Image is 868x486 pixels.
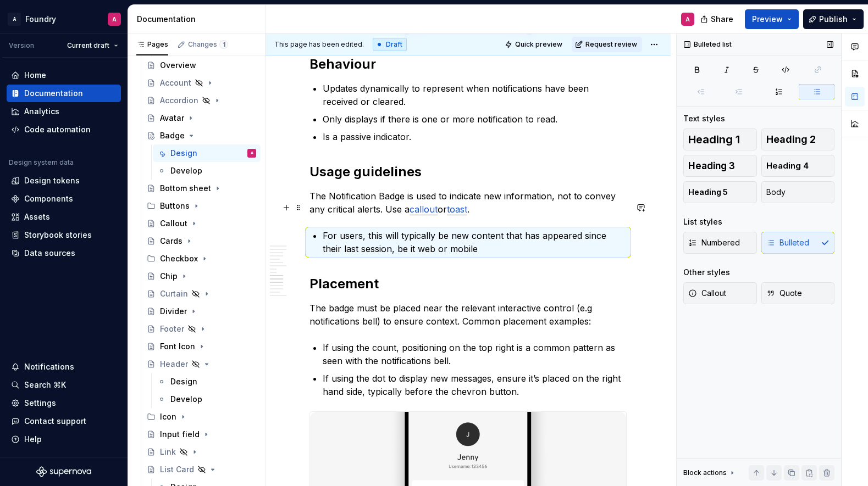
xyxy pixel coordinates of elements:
[142,109,261,127] a: Avatar
[160,271,178,282] div: Chip
[67,41,109,50] span: Current draft
[7,412,121,430] button: Contact support
[142,250,261,267] div: Checkbox
[2,7,125,31] button: AFoundryA
[323,82,627,108] p: Updates dynamically to represent when notifications have been received or cleared.
[251,148,253,159] div: A
[7,358,121,376] button: Notifications
[160,218,187,229] div: Callout
[142,180,261,197] a: Bottom sheet
[188,40,228,49] div: Changes
[688,134,740,145] span: Heading 1
[25,14,56,25] div: Foundry
[153,144,261,162] a: DesignA
[7,103,121,120] a: Analytics
[7,431,121,448] button: Help
[7,66,121,84] a: Home
[7,376,121,394] button: Search ⌘K
[9,158,74,167] div: Design system data
[36,466,91,477] svg: Supernova Logo
[142,267,261,285] a: Chip
[170,148,197,159] div: Design
[112,15,117,24] div: A
[572,37,642,52] button: Request review
[8,13,21,26] div: A
[309,189,627,216] p: The Notification Badge is used to indicate new information, not to convey any critical alerts. Us...
[24,398,56,409] div: Settings
[153,162,261,180] a: Develop
[683,216,722,227] div: List styles
[309,275,627,293] h2: Placement
[142,338,261,355] a: Font Icon
[745,9,799,29] button: Preview
[136,40,168,49] div: Pages
[219,40,228,49] span: 1
[153,390,261,408] a: Develop
[766,187,786,198] span: Body
[142,443,261,461] a: Link
[752,14,783,25] span: Preview
[160,429,200,440] div: Input field
[24,361,74,372] div: Notifications
[683,468,727,477] div: Block actions
[9,41,34,50] div: Version
[160,113,184,124] div: Avatar
[683,282,757,304] button: Callout
[24,379,66,390] div: Search ⌘K
[24,416,86,427] div: Contact support
[160,236,183,247] div: Cards
[683,465,737,481] div: Block actions
[515,40,562,49] span: Quick preview
[274,40,364,49] span: This page has been edited.
[683,267,730,278] div: Other styles
[142,355,261,373] a: Header
[585,40,637,49] span: Request review
[24,124,91,135] div: Code automation
[7,226,121,244] a: Storybook stories
[323,372,627,398] p: If using the dot to display new messages, ensure it’s placed on the right hand side, typically be...
[142,197,261,215] div: Buttons
[683,155,757,177] button: Heading 3
[142,92,261,109] a: Accordion
[137,14,261,25] div: Documentation
[160,288,188,299] div: Curtain
[170,165,202,176] div: Develop
[7,394,121,412] a: Settings
[24,106,59,117] div: Analytics
[24,230,92,241] div: Storybook stories
[688,237,740,248] span: Numbered
[62,38,123,53] button: Current draft
[160,95,198,106] div: Accordion
[24,175,80,186] div: Design tokens
[683,129,757,150] button: Heading 1
[323,113,627,126] p: Only displays if there is one or more notification to read.
[761,282,835,304] button: Quote
[142,127,261,144] a: Badge
[160,60,196,71] div: Overview
[170,376,197,387] div: Design
[24,434,42,445] div: Help
[24,70,46,81] div: Home
[142,320,261,338] a: Footer
[7,208,121,226] a: Assets
[410,204,438,215] a: callout
[170,394,202,405] div: Develop
[711,14,733,25] span: Share
[323,341,627,367] p: If using the count, positioning on the top right is a common pattern as seen with the notificatio...
[142,408,261,426] div: Icon
[501,37,567,52] button: Quick preview
[160,130,185,141] div: Badge
[142,57,261,74] a: Overview
[24,211,50,222] div: Assets
[160,306,187,317] div: Divider
[323,229,627,255] p: For users, this will typically be new content that has appeared since their last session, be it w...
[142,285,261,303] a: Curtain
[142,303,261,320] a: Divider
[309,301,627,328] p: The badge must be placed near the relevant interactive control (e.g notifications bell) to ensure...
[695,9,740,29] button: Share
[323,130,627,143] p: Is a passive indicator.
[160,446,176,457] div: Link
[309,55,627,73] h2: Behaviour
[160,77,191,88] div: Account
